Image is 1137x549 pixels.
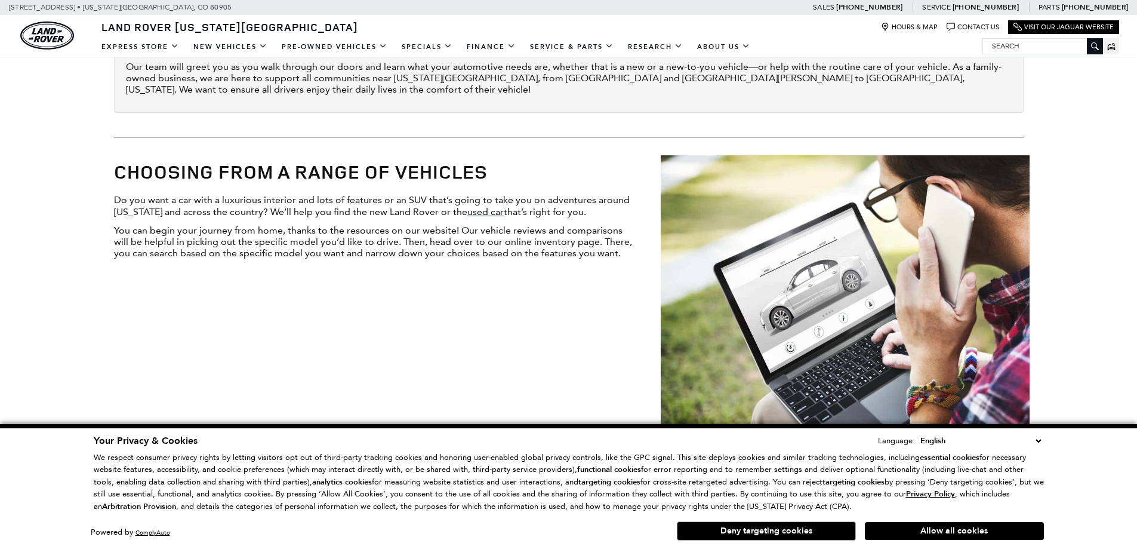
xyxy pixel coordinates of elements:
button: Deny targeting cookies [677,522,856,541]
a: Hours & Map [881,23,938,32]
img: Land Rover [20,22,74,50]
a: ComplyAuto [135,529,170,536]
a: New Vehicles [186,36,275,57]
span: Land Rover [US_STATE][GEOGRAPHIC_DATA] [101,20,358,34]
a: About Us [690,36,757,57]
a: Visit Our Jaguar Website [1013,23,1114,32]
a: land-rover [20,22,74,50]
span: Service [922,3,950,11]
u: Privacy Policy [906,489,955,499]
a: [PHONE_NUMBER] [1062,2,1128,12]
a: Privacy Policy [906,489,955,498]
a: Service & Parts [523,36,621,57]
strong: essential cookies [920,452,979,463]
a: Land Rover [US_STATE][GEOGRAPHIC_DATA] [94,20,365,34]
strong: functional cookies [577,464,641,475]
p: Do you want a car with a luxurious interior and lots of features or an SUV that’s going to take y... [114,194,637,219]
select: Language Select [917,434,1044,447]
p: Our team will greet you as you walk through our doors and learn what your automotive needs are, w... [126,61,1012,95]
a: Research [621,36,690,57]
a: Contact Us [947,23,999,32]
span: Sales [813,3,834,11]
a: used car [467,206,504,217]
strong: Choosing From a Range of Vehicles [114,158,488,185]
strong: targeting cookies [822,477,885,487]
strong: analytics cookies [312,477,372,487]
p: We respect consumer privacy rights by letting visitors opt out of third-party tracking cookies an... [94,452,1044,513]
div: Powered by [91,529,170,536]
span: Your Privacy & Cookies [94,434,198,447]
strong: targeting cookies [578,477,640,487]
a: [PHONE_NUMBER] [953,2,1019,12]
strong: Arbitration Provision [102,501,176,512]
a: Pre-Owned Vehicles [275,36,395,57]
img: Inventory-Shop-Car [661,155,1030,431]
a: [STREET_ADDRESS] • [US_STATE][GEOGRAPHIC_DATA], CO 80905 [9,3,232,11]
a: Specials [395,36,460,57]
p: You can begin your journey from home, thanks to the resources on our website! Our vehicle reviews... [114,225,637,259]
a: [PHONE_NUMBER] [836,2,902,12]
span: Parts [1039,3,1060,11]
nav: Main Navigation [94,36,757,57]
a: Finance [460,36,523,57]
a: EXPRESS STORE [94,36,186,57]
input: Search [983,39,1102,53]
button: Allow all cookies [865,522,1044,540]
div: Language: [878,437,915,444]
